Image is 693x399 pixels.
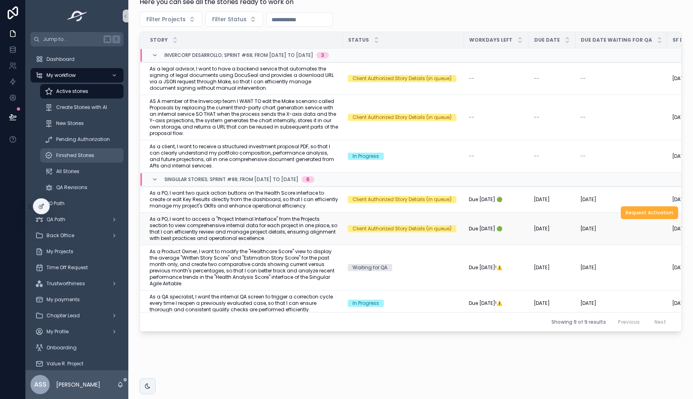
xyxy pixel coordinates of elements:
a: Due [DATE]!⚠️ [469,300,524,306]
a: -- [534,75,571,82]
span: As a client, I want to receive a structured investment proposal PDF, so that I can clearly unders... [150,143,338,169]
span: [DATE] [580,300,596,306]
a: As a PO, I want to access a "Project Internal Interface" from the Projects section to view compre... [150,216,338,242]
a: Dashboard [30,52,124,66]
div: 3 [321,52,324,58]
span: Singular Stories; Sprint #88; From [DATE] to [DATE] [164,176,298,183]
span: Story [150,37,168,43]
span: Pending Authorization [56,136,110,143]
a: -- [469,153,524,159]
span: ASS [34,380,47,389]
span: Active stories [56,88,88,95]
a: -- [534,114,571,121]
span: Finished Stories [56,152,94,159]
span: -- [534,75,539,82]
span: Due Date [534,37,560,43]
span: [DATE] [672,226,688,232]
img: App logo [65,10,90,22]
span: -- [580,153,586,159]
span: All Stories [56,168,79,175]
span: Due [DATE]!⚠️ [469,300,503,306]
div: Client Authorized Story Details (in queue) [353,114,452,121]
span: Jump to... [43,36,100,42]
span: My payments [47,296,80,303]
a: Due [DATE]!⚠️ [469,264,524,271]
span: Onboarding [47,345,77,351]
a: Onboarding [30,341,124,355]
span: Status [348,37,369,43]
span: [DATE] [672,114,688,121]
span: Back Office [47,232,74,239]
a: Time Off Request [30,260,124,275]
a: -- [580,75,663,82]
a: In Progress [348,300,459,307]
p: [PERSON_NAME] [56,381,100,389]
a: QA Path [30,212,124,227]
a: My Profile [30,324,124,339]
a: QA Revisions [40,180,124,195]
a: Create Stories with AI [40,100,124,115]
span: QA Revisions [56,184,87,191]
button: Select Button [205,12,263,27]
span: Due [DATE] 🟢 [469,226,503,232]
span: Request Activation [626,210,673,216]
a: As a QA specialist, I want the internal QA screen to trigger a correction cycle every time I reop... [150,294,338,313]
span: [DATE] [580,264,596,271]
span: Filter Status [212,15,247,23]
span: My Projects [47,248,73,255]
button: Select Button [140,12,202,27]
a: Client Authorized Story Details (in queue) [348,114,459,121]
span: Filter Projects [146,15,186,23]
span: Due [DATE] 🟢 [469,196,503,203]
a: [DATE] [580,300,663,306]
span: [DATE] [534,226,550,232]
a: [DATE] [534,196,571,203]
a: -- [580,153,663,159]
a: -- [469,114,524,121]
span: [DATE] [672,196,688,203]
a: Finished Stories [40,148,124,163]
span: PO Path [47,200,65,207]
div: Waiting for QA [353,264,387,271]
span: As a Product Owner, I want to modify the "Healthcare Score" view to display the average "Written ... [150,248,338,287]
span: [DATE] [580,226,596,232]
div: In Progress [353,300,379,307]
a: Pending Authorization [40,132,124,147]
a: Value R. Project [30,357,124,371]
span: AS A member of the Invercorp team I WANT TO edit the Make scenario called Proposals by replacing ... [150,98,338,137]
span: QA Path [47,216,65,223]
span: Invercorp Desarrollo; Sprint #68; From [DATE] to [DATE] [164,52,313,58]
a: [DATE] [534,300,571,306]
span: Due [DATE]!⚠️ [469,264,503,271]
span: Workdays Left [469,37,513,43]
a: -- [534,153,571,159]
span: -- [580,114,586,121]
a: [DATE] [534,264,571,271]
span: [DATE] [672,264,688,271]
span: [DATE] [534,264,550,271]
a: Due [DATE] 🟢 [469,196,524,203]
button: Jump to...K [30,32,124,46]
span: [DATE] [672,153,688,159]
a: [DATE] [580,226,663,232]
span: New Stories [56,120,84,127]
span: [DATE] [534,300,550,306]
span: [DATE] [534,196,550,203]
span: Showing 9 of 9 results [551,319,606,325]
a: Waiting for QA [348,264,459,271]
a: Back Office [30,228,124,243]
span: Trustworthiness [47,280,85,287]
div: scrollable content [26,46,128,370]
a: Active stories [40,84,124,99]
a: All Stories [40,164,124,179]
span: Create Stories with AI [56,104,107,111]
a: New Stories [40,116,124,131]
a: In Progress [348,153,459,160]
a: Due [DATE] 🟢 [469,226,524,232]
span: My Profile [47,328,69,335]
a: [DATE] [580,196,663,203]
a: My Projects [30,244,124,259]
span: [DATE] [672,75,688,82]
a: As a legal advisor, I want to have a backend service that automates the signing of legal document... [150,66,338,91]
